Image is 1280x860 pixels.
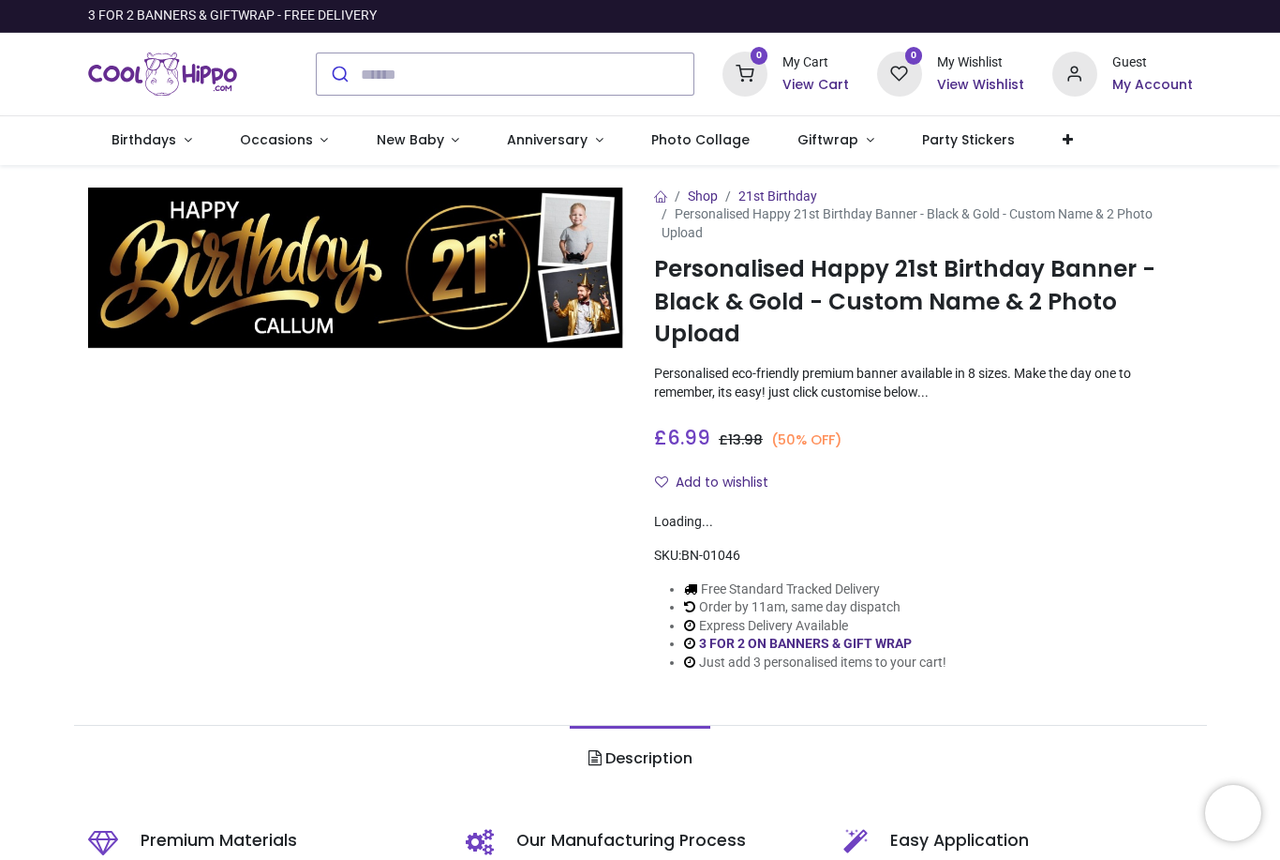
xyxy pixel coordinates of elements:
[654,424,710,451] span: £
[699,636,912,651] a: 3 FOR 2 ON BANNERS & GIFT WRAP
[738,189,817,204] a: 21st Birthday
[684,581,946,599] li: Free Standard Tracked Delivery
[771,430,842,450] small: (50% OFF)
[654,253,1193,350] h1: Personalised Happy 21st Birthday Banner - Black & Gold - Custom Name & 2 Photo Upload
[722,66,767,81] a: 0
[890,829,1193,852] h5: Easy Application
[662,206,1153,240] span: Personalised Happy 21st Birthday Banner - Black & Gold - Custom Name & 2 Photo Upload
[799,7,1193,25] iframe: Customer reviews powered by Trustpilot
[654,547,1193,566] div: SKU:
[654,467,784,499] button: Add to wishlistAdd to wishlist
[684,617,946,636] li: Express Delivery Available
[240,130,313,149] span: Occasions
[774,116,899,165] a: Giftwrap
[1112,53,1193,72] div: Guest
[684,598,946,617] li: Order by 11am, same day dispatch
[141,829,438,852] h5: Premium Materials
[88,116,216,165] a: Birthdays
[654,513,1193,532] div: Loading...
[516,829,815,852] h5: Our Manufacturing Process
[655,475,668,489] i: Add to wishlist
[782,53,849,72] div: My Cart
[112,130,176,149] span: Birthdays
[88,48,238,100] img: Cool Hippo
[751,47,768,65] sup: 0
[667,424,710,451] span: 6.99
[728,430,763,449] span: 13.98
[922,130,1015,149] span: Party Stickers
[937,53,1024,72] div: My Wishlist
[651,130,750,149] span: Photo Collage
[905,47,923,65] sup: 0
[782,76,849,95] a: View Cart
[1112,76,1193,95] a: My Account
[88,7,377,25] div: 3 FOR 2 BANNERS & GIFTWRAP - FREE DELIVERY
[317,53,361,95] button: Submit
[88,188,627,349] img: Personalised Happy 21st Birthday Banner - Black & Gold - Custom Name & 2 Photo Upload
[654,365,1193,401] p: Personalised eco-friendly premium banner available in 8 sizes. Make the day one to remember, its ...
[797,130,858,149] span: Giftwrap
[719,430,763,449] span: £
[570,726,709,792] a: Description
[216,116,352,165] a: Occasions
[352,116,484,165] a: New Baby
[937,76,1024,95] a: View Wishlist
[484,116,628,165] a: Anniversary
[688,189,718,204] a: Shop
[684,654,946,672] li: Just add 3 personalised items to your cart!
[88,48,238,100] a: Logo of Cool Hippo
[377,130,444,149] span: New Baby
[507,130,588,149] span: Anniversary
[681,548,740,563] span: BN-01046
[877,66,922,81] a: 0
[1205,785,1261,841] iframe: Brevo live chat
